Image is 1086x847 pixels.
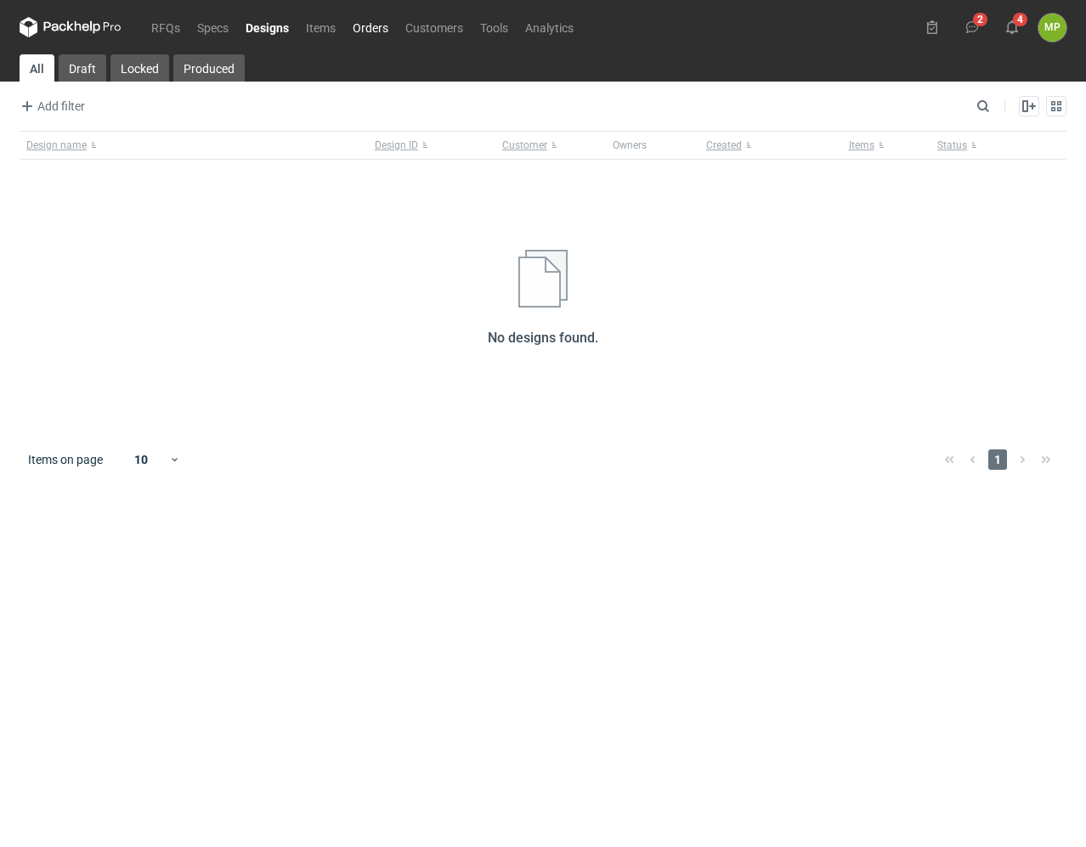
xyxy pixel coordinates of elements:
span: Items on page [28,451,103,468]
a: All [20,54,54,82]
h2: No designs found. [488,328,598,348]
button: Add filter [16,96,86,116]
span: 1 [988,449,1007,470]
a: Orders [344,17,397,37]
input: Search [973,96,1027,116]
a: Locked [110,54,169,82]
button: MP [1038,14,1066,42]
a: Designs [237,17,297,37]
button: 2 [959,14,986,41]
a: Analytics [517,17,582,37]
a: Draft [59,54,106,82]
button: 4 [998,14,1026,41]
svg: Packhelp Pro [20,17,122,37]
a: Specs [189,17,237,37]
a: Customers [397,17,472,37]
span: Add filter [17,96,85,116]
div: 10 [114,448,169,471]
a: Produced [173,54,245,82]
a: Tools [472,17,517,37]
a: RFQs [143,17,189,37]
a: Items [297,17,344,37]
div: Magdalena Polakowska [1038,14,1066,42]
